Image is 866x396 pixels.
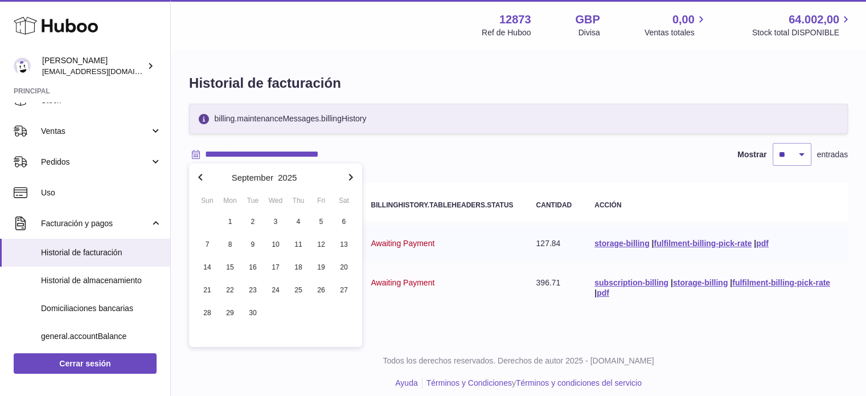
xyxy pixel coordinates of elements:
[333,210,355,233] button: 6
[288,280,309,300] span: 25
[265,234,286,255] span: 10
[241,256,264,279] button: 16
[288,234,309,255] span: 11
[524,227,583,260] td: 127.84
[651,239,654,248] span: |
[499,12,531,27] strong: 12873
[333,195,355,206] div: Sat
[41,187,162,198] span: Uso
[243,234,263,255] span: 9
[578,27,600,38] div: Divisa
[243,280,263,300] span: 23
[196,233,219,256] button: 7
[371,201,513,209] strong: billingHistory.tableHeaders.status
[536,201,572,209] strong: Cantidad
[197,280,217,300] span: 21
[241,301,264,324] button: 30
[730,278,732,287] span: |
[197,303,217,323] span: 28
[14,58,31,75] img: tikhon.oleinikov@sleepandglow.com
[196,195,219,206] div: Sun
[197,257,217,277] span: 14
[594,278,668,287] a: subscription-billing
[334,280,354,300] span: 27
[41,331,162,342] span: general.accountBalance
[264,279,287,301] button: 24
[42,67,167,76] span: [EMAIL_ADDRESS][DOMAIN_NAME]
[220,211,240,232] span: 1
[482,27,531,38] div: Ref de Huboo
[594,288,597,297] span: |
[310,279,333,301] button: 26
[264,210,287,233] button: 3
[575,12,600,27] strong: GBP
[673,278,728,287] a: storage-billing
[219,256,241,279] button: 15
[241,233,264,256] button: 9
[197,234,217,255] span: 7
[333,256,355,279] button: 20
[189,104,848,134] div: billing.maintenanceMessages.billingHistory
[42,55,145,77] div: [PERSON_NAME]
[241,195,264,206] div: Tue
[265,257,286,277] span: 17
[287,195,310,206] div: Thu
[311,257,331,277] span: 19
[752,12,852,38] a: 64.002,00 Stock total DISPONIBLE
[426,378,512,387] a: Términos y Condiciones
[311,211,331,232] span: 5
[219,195,241,206] div: Mon
[220,234,240,255] span: 8
[371,278,434,287] span: Awaiting Payment
[732,278,830,287] a: fulfilment-billing-pick-rate
[672,12,695,27] span: 0,00
[311,280,331,300] span: 26
[311,234,331,255] span: 12
[756,239,769,248] a: pdf
[14,353,157,374] a: Cerrar sesión
[219,301,241,324] button: 29
[264,195,287,206] div: Wed
[265,211,286,232] span: 3
[243,303,263,323] span: 30
[41,218,150,229] span: Facturación y pagos
[645,12,708,38] a: 0,00 Ventas totales
[264,256,287,279] button: 17
[196,301,219,324] button: 28
[41,126,150,137] span: Ventas
[232,173,273,182] button: September
[241,279,264,301] button: 23
[41,247,162,258] span: Historial de facturación
[196,279,219,301] button: 21
[278,173,297,182] button: 2025
[241,210,264,233] button: 2
[41,303,162,314] span: Domiciliaciones bancarias
[789,12,839,27] span: 64.002,00
[334,211,354,232] span: 6
[265,280,286,300] span: 24
[243,211,263,232] span: 2
[516,378,642,387] a: Términos y condiciones del servicio
[594,239,649,248] a: storage-billing
[310,210,333,233] button: 5
[220,303,240,323] span: 29
[288,211,309,232] span: 4
[189,74,848,92] h1: Historial de facturación
[310,195,333,206] div: Fri
[41,157,150,168] span: Pedidos
[180,356,857,366] p: Todos los derechos reservados. Derechos de autor 2025 - [DOMAIN_NAME]
[219,233,241,256] button: 8
[752,27,852,38] span: Stock total DISPONIBLE
[264,233,287,256] button: 10
[287,279,310,301] button: 25
[645,27,708,38] span: Ventas totales
[334,257,354,277] span: 20
[220,280,240,300] span: 22
[310,256,333,279] button: 19
[219,279,241,301] button: 22
[333,233,355,256] button: 13
[288,257,309,277] span: 18
[594,201,621,209] strong: Acción
[287,210,310,233] button: 4
[422,378,642,389] li: y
